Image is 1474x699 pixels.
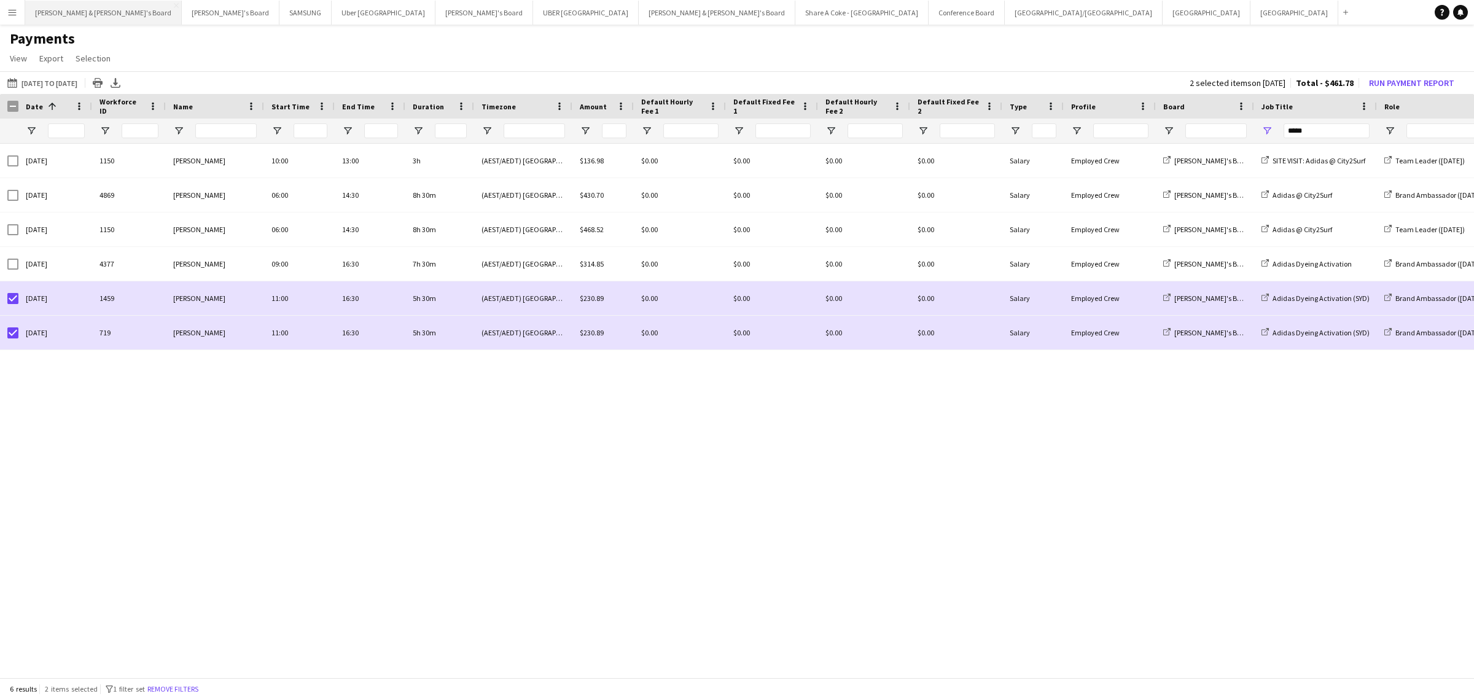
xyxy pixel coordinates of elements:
div: 16:30 [335,281,405,315]
span: Default Fixed Fee 2 [918,97,980,115]
a: Adidas @ City2Surf [1261,190,1332,200]
div: 06:00 [264,178,335,212]
button: [DATE] to [DATE] [5,76,80,90]
div: 14:30 [335,213,405,246]
div: $0.00 [726,247,818,281]
button: Open Filter Menu [99,125,111,136]
div: [DATE] [18,281,92,315]
span: Total - $461.78 [1296,77,1354,88]
div: $0.00 [634,281,726,315]
span: End Time [342,102,375,111]
div: 06:00 [264,213,335,246]
span: [PERSON_NAME] [173,156,225,165]
a: Adidas Dyeing Activation [1261,259,1352,268]
app-action-btn: Export XLSX [108,76,123,90]
span: Adidas Dyeing Activation [1273,259,1352,268]
div: Salary [1002,281,1064,315]
button: Open Filter Menu [641,125,652,136]
button: Open Filter Menu [1071,125,1082,136]
div: 7h 30m [405,247,474,281]
div: 5h 30m [405,316,474,349]
div: 09:00 [264,247,335,281]
div: $0.00 [910,178,1002,212]
span: $230.89 [580,328,604,337]
div: (AEST/AEDT) [GEOGRAPHIC_DATA] [474,178,572,212]
div: $0.00 [726,178,818,212]
div: $0.00 [818,213,910,246]
app-action-btn: Print [90,76,105,90]
span: $430.70 [580,190,604,200]
button: [GEOGRAPHIC_DATA]/[GEOGRAPHIC_DATA] [1005,1,1163,25]
a: [PERSON_NAME]'s Board [1163,294,1252,303]
div: $0.00 [634,316,726,349]
a: Export [34,50,68,66]
span: Team Leader ([DATE]) [1395,225,1465,234]
div: Employed Crew [1064,178,1156,212]
div: $0.00 [818,144,910,178]
button: Open Filter Menu [1261,125,1273,136]
div: Employed Crew [1064,247,1156,281]
input: Board Filter Input [1185,123,1247,138]
a: SITE VISIT: Adidas @ City2Surf [1261,156,1365,165]
span: 2 items selected [45,684,98,693]
button: Open Filter Menu [26,125,37,136]
span: Amount [580,102,607,111]
div: $0.00 [634,144,726,178]
button: [PERSON_NAME]'s Board [435,1,533,25]
button: Conference Board [929,1,1005,25]
div: $0.00 [910,316,1002,349]
input: Default Hourly Fee 2 Filter Input [848,123,903,138]
span: $136.98 [580,156,604,165]
input: Workforce ID Filter Input [122,123,158,138]
button: Open Filter Menu [413,125,424,136]
span: Job Title [1261,102,1293,111]
div: $0.00 [818,316,910,349]
span: Profile [1071,102,1096,111]
a: Adidas @ City2Surf [1261,225,1332,234]
span: [PERSON_NAME]'s Board [1174,328,1252,337]
div: [DATE] [18,213,92,246]
span: Duration [413,102,444,111]
a: [PERSON_NAME]'s Board [1163,190,1252,200]
span: 1 filter set [113,684,145,693]
span: Team Leader ([DATE]) [1395,156,1465,165]
span: Default Hourly Fee 1 [641,97,704,115]
button: Open Filter Menu [342,125,353,136]
button: Open Filter Menu [482,125,493,136]
input: Default Fixed Fee 2 Filter Input [940,123,995,138]
span: Board [1163,102,1185,111]
button: Open Filter Menu [733,125,744,136]
div: 16:30 [335,316,405,349]
input: Default Fixed Fee 1 Filter Input [755,123,811,138]
button: [GEOGRAPHIC_DATA] [1163,1,1250,25]
div: $0.00 [726,316,818,349]
div: 2 selected items on [DATE] [1190,79,1285,87]
a: [PERSON_NAME]'s Board [1163,225,1252,234]
button: Open Filter Menu [1384,125,1395,136]
a: Adidas Dyeing Activation (SYD) [1261,294,1370,303]
div: Employed Crew [1064,213,1156,246]
div: $0.00 [634,178,726,212]
div: 11:00 [264,316,335,349]
span: Start Time [271,102,310,111]
span: [PERSON_NAME]'s Board [1174,259,1252,268]
a: [PERSON_NAME]'s Board [1163,259,1252,268]
div: Employed Crew [1064,144,1156,178]
button: Open Filter Menu [1010,125,1021,136]
input: Start Time Filter Input [294,123,327,138]
button: [PERSON_NAME] & [PERSON_NAME]'s Board [25,1,182,25]
input: Timezone Filter Input [504,123,565,138]
div: $0.00 [634,213,726,246]
div: 4377 [92,247,166,281]
div: Salary [1002,178,1064,212]
div: $0.00 [818,178,910,212]
span: $314.85 [580,259,604,268]
span: Adidas Dyeing Activation (SYD) [1273,328,1370,337]
span: View [10,53,27,64]
span: Default Fixed Fee 1 [733,97,796,115]
a: [PERSON_NAME]'s Board [1163,156,1252,165]
button: Open Filter Menu [825,125,836,136]
button: [PERSON_NAME]'s Board [182,1,279,25]
div: [DATE] [18,144,92,178]
div: 1150 [92,213,166,246]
